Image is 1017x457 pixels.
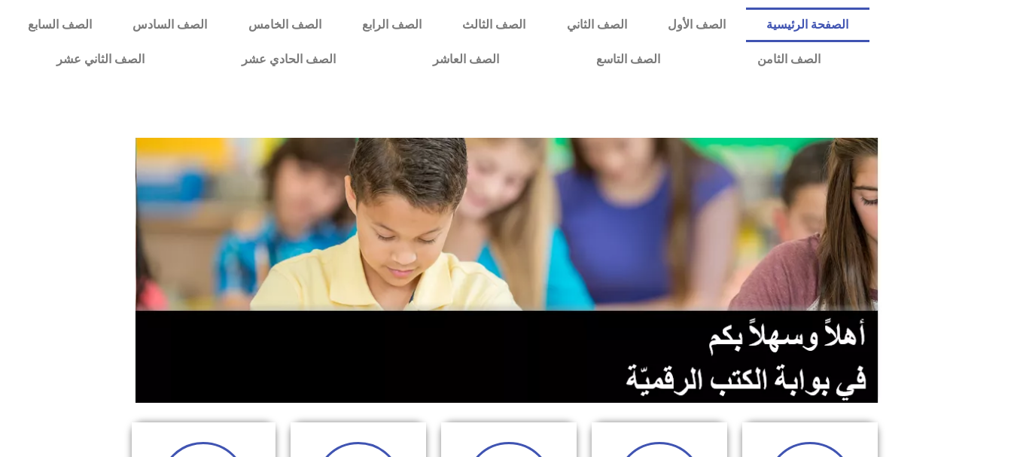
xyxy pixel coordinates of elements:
[647,8,746,42] a: الصف الأول
[708,42,869,77] a: الصف الثامن
[228,8,342,42] a: الصف الخامس
[8,42,193,77] a: الصف الثاني عشر
[112,8,227,42] a: الصف السادس
[342,8,442,42] a: الصف الرابع
[8,8,112,42] a: الصف السابع
[442,8,546,42] a: الصف الثالث
[746,8,869,42] a: الصفحة الرئيسية
[193,42,384,77] a: الصف الحادي عشر
[547,42,708,77] a: الصف التاسع
[384,42,547,77] a: الصف العاشر
[547,8,647,42] a: الصف الثاني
